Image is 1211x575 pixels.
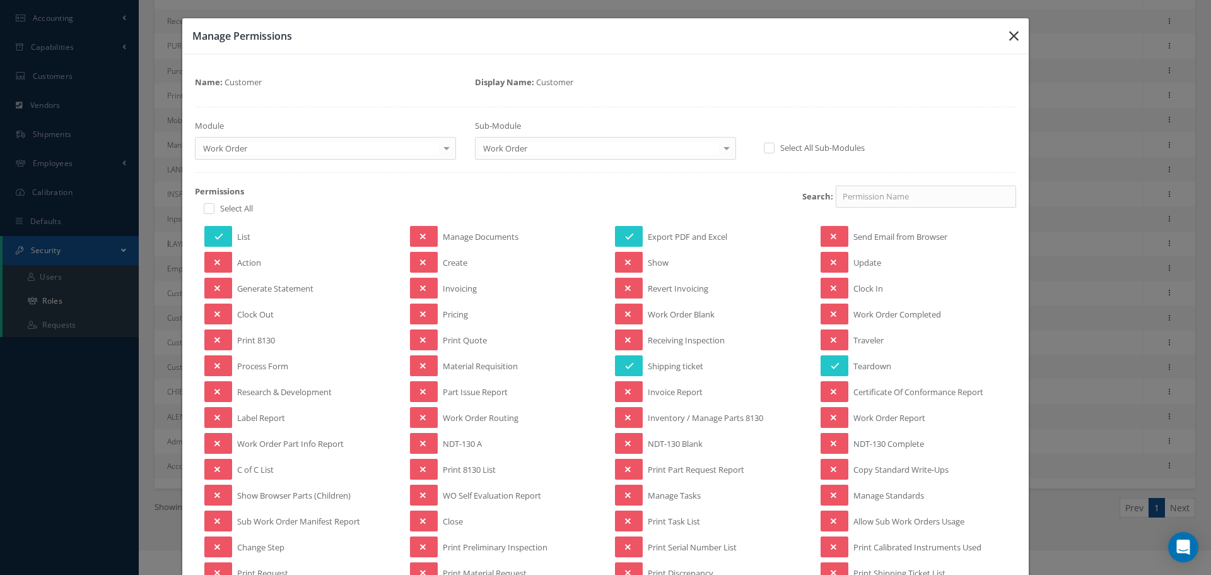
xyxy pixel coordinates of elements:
span: Certificate Of Conformance Report [853,386,983,402]
span: Work Order Report [853,412,925,428]
span: Show [648,257,669,273]
span: Customer [536,76,573,88]
span: Teardown [853,360,891,376]
span: C of C List [237,464,274,480]
span: Print Task List [648,516,700,531]
span: Invoicing [443,283,477,299]
span: Research & Development [237,386,332,402]
span: Manage Standards [853,490,924,506]
strong: Name: [195,76,223,88]
span: Show Browser Parts (Children) [237,490,351,506]
span: Create [443,257,467,273]
span: Print Part Request Report [648,464,744,480]
span: Manage Tasks [648,490,701,506]
span: Print Quote [443,335,487,350]
span: Print Calibrated Instruments Used [853,542,981,557]
span: Export PDF and Excel [648,231,727,247]
span: Allow Sub Work Orders Usage [853,516,964,531]
span: WO Self Evaluation Report [443,490,541,506]
span: List [237,231,250,247]
span: Label Report [237,412,285,428]
span: Receiving Inspection [648,335,725,350]
span: Print Serial Number List [648,542,737,557]
span: Work Order Completed [853,309,941,324]
span: Work Order Blank [648,309,715,324]
span: Shipping ticket [648,360,703,376]
label: Select All [217,203,253,214]
span: Process Form [237,360,288,376]
span: Manage Documents [443,231,518,247]
span: Update [853,257,881,273]
span: Work Order Routing [443,412,518,428]
span: Clock In [853,283,883,299]
span: NDT-130 A [443,438,482,454]
span: Action [237,257,261,273]
span: Copy Standard Write-Ups [853,464,949,480]
input: Permission Name [836,186,1016,208]
h3: Manage Permissions [192,28,999,44]
span: Traveler [853,335,884,350]
label: Sub-Module [475,120,521,133]
span: Change Step [237,542,284,557]
strong: Search: [802,191,833,202]
span: Print 8130 List [443,464,496,480]
div: Open Intercom Messenger [1168,532,1198,562]
label: Module [195,120,224,133]
span: Close [443,516,463,531]
span: Clock Out [237,309,274,324]
label: Select All Sub-Modules [777,142,865,153]
span: Send Email from Browser [853,231,947,247]
span: Generate Statement [237,283,313,299]
span: Part Issue Report [443,386,508,402]
span: Material Requisition [443,360,518,376]
span: NDT-130 Blank [648,438,703,454]
strong: Display Name: [475,76,534,88]
span: Revert Invoicing [648,283,708,299]
span: Pricing [443,309,468,324]
strong: Permissions [195,186,244,197]
span: Invoice Report [648,386,703,402]
span: Work Order Part Info Report [237,438,344,454]
span: Customer [225,76,262,88]
span: Inventory / Manage Parts 8130 [648,412,763,428]
span: Sub Work Order Manifest Report [237,516,360,531]
span: NDT-130 Complete [853,438,924,454]
span: Work Order [200,142,439,155]
span: Print Preliminary Inspection [443,542,547,557]
span: Work Order [480,142,719,155]
span: Print 8130 [237,335,275,350]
